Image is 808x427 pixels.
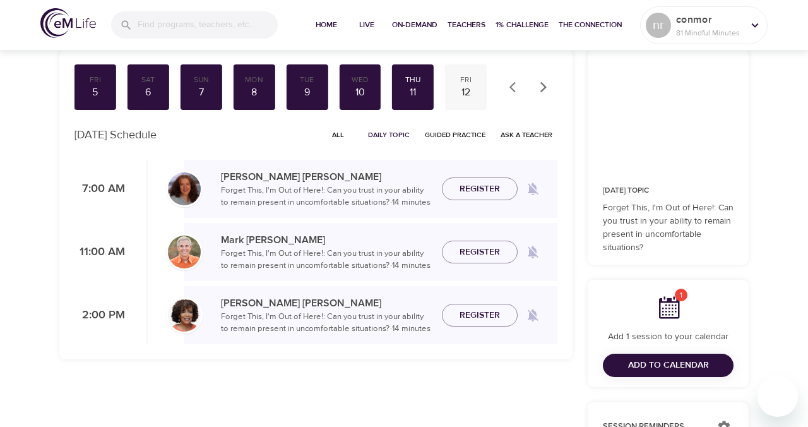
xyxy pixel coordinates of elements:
span: Daily Topic [368,129,410,141]
p: 11:00 AM [74,244,125,261]
p: [DATE] Schedule [74,126,157,143]
p: 81 Mindful Minutes [676,27,743,39]
p: [PERSON_NAME] [PERSON_NAME] [221,296,432,311]
div: 9 [292,85,323,100]
div: 6 [133,85,164,100]
input: Find programs, teachers, etc... [138,11,278,39]
p: Forget This, I'm Out of Here!: Can you trust in your ability to remain present in uncomfortable s... [221,248,432,272]
span: Remind me when a class goes live every Thursday at 2:00 PM [518,300,548,330]
button: Ask a Teacher [496,125,557,145]
div: Mon [239,75,270,85]
span: Remind me when a class goes live every Thursday at 7:00 AM [518,174,548,204]
span: Remind me when a class goes live every Thursday at 11:00 AM [518,237,548,267]
img: Cindy2%20031422%20blue%20filter%20hi-res.jpg [168,172,201,205]
span: 1 [675,289,687,301]
button: Add to Calendar [603,354,734,377]
button: Register [442,304,518,327]
div: Fri [450,75,482,85]
span: 1% Challenge [496,18,549,32]
img: Janet_Jackson-min.jpg [168,299,201,332]
div: nr [646,13,671,38]
p: Add 1 session to your calendar [603,330,734,344]
button: Daily Topic [363,125,415,145]
p: Forget This, I'm Out of Here!: Can you trust in your ability to remain present in uncomfortable s... [221,311,432,335]
div: 7 [186,85,217,100]
span: Register [460,244,500,260]
div: Sun [186,75,217,85]
div: 11 [397,85,429,100]
span: All [323,129,353,141]
div: 8 [239,85,270,100]
p: Forget This, I'm Out of Here!: Can you trust in your ability to remain present in uncomfortable s... [221,184,432,209]
p: 7:00 AM [74,181,125,198]
p: [PERSON_NAME] [PERSON_NAME] [221,169,432,184]
p: Mark [PERSON_NAME] [221,232,432,248]
div: 5 [80,85,111,100]
button: Register [442,241,518,264]
img: logo [40,8,96,38]
button: Guided Practice [420,125,490,145]
iframe: Button to launch messaging window [757,376,798,417]
span: Teachers [448,18,485,32]
span: Register [460,181,500,197]
p: [DATE] Topic [603,185,734,196]
img: Mark_Pirtle-min.jpg [168,236,201,268]
p: conmor [676,12,743,27]
span: On-Demand [392,18,437,32]
span: Home [311,18,342,32]
p: 2:00 PM [74,307,125,324]
div: Wed [344,75,376,85]
div: 12 [450,85,482,100]
div: Fri [80,75,111,85]
button: All [318,125,358,145]
div: 10 [344,85,376,100]
span: Live [352,18,382,32]
span: The Connection [559,18,622,32]
span: Ask a Teacher [501,129,552,141]
span: Add to Calendar [628,358,709,373]
span: Guided Practice [425,129,485,141]
div: Thu [397,75,429,85]
div: Sat [133,75,164,85]
button: Register [442,177,518,201]
div: Tue [292,75,323,85]
span: Register [460,308,500,323]
p: Forget This, I'm Out of Here!: Can you trust in your ability to remain present in uncomfortable s... [603,201,734,255]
